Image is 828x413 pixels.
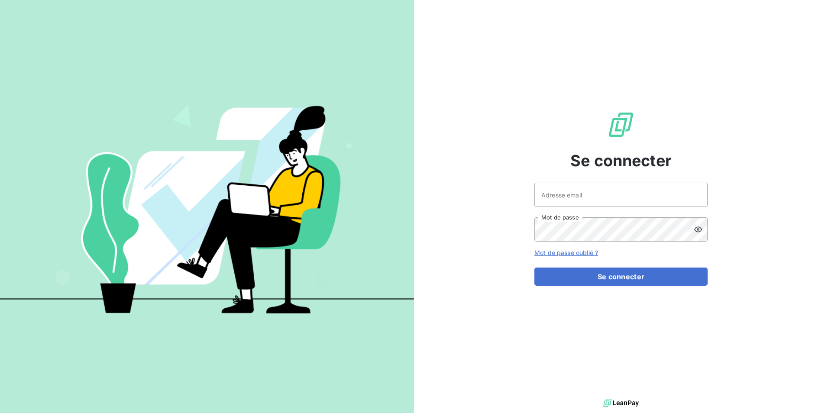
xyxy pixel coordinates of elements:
[534,183,708,207] input: placeholder
[570,149,672,172] span: Se connecter
[534,268,708,286] button: Se connecter
[607,111,635,139] img: Logo LeanPay
[603,397,639,410] img: logo
[534,249,598,256] a: Mot de passe oublié ?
